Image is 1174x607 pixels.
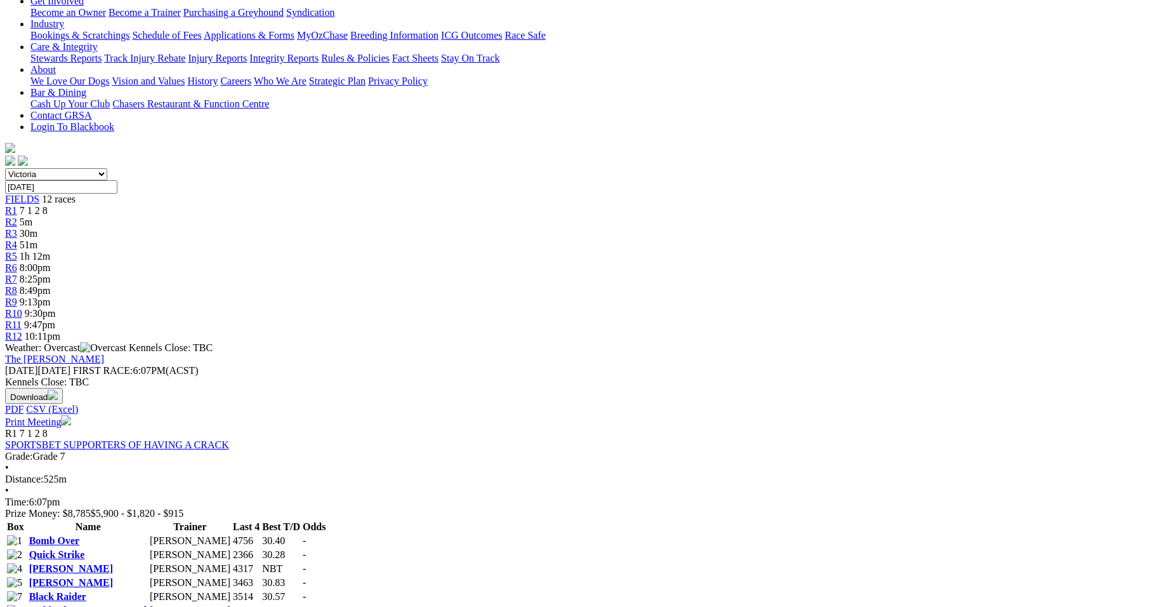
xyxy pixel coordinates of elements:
[20,205,48,216] span: 7 1 2 8
[112,98,269,109] a: Chasers Restaurant & Function Centre
[188,53,247,63] a: Injury Reports
[109,7,181,18] a: Become a Trainer
[5,388,63,404] button: Download
[232,590,260,603] td: 3514
[5,354,104,364] a: The [PERSON_NAME]
[20,239,37,250] span: 51m
[254,76,307,86] a: Who We Are
[30,64,56,75] a: About
[20,251,50,262] span: 1h 12m
[5,194,39,204] span: FIELDS
[149,577,231,589] td: [PERSON_NAME]
[20,217,32,227] span: 5m
[5,508,1169,519] div: Prize Money: $8,785
[441,53,499,63] a: Stay On Track
[261,549,301,561] td: 30.28
[261,590,301,603] td: 30.57
[187,76,218,86] a: History
[5,319,22,330] span: R11
[5,143,15,153] img: logo-grsa-white.png
[20,228,37,239] span: 30m
[261,577,301,589] td: 30.83
[5,497,1169,508] div: 6:07pm
[5,497,29,507] span: Time:
[5,404,23,415] a: PDF
[5,462,9,473] span: •
[30,76,1169,87] div: About
[321,53,390,63] a: Rules & Policies
[29,591,86,602] a: Black Raider
[5,180,117,194] input: Select date
[30,41,98,52] a: Care & Integrity
[5,156,15,166] img: facebook.svg
[5,404,1169,415] div: Download
[7,577,22,589] img: 5
[61,415,71,425] img: printer.svg
[5,331,22,342] span: R12
[30,7,1169,18] div: Get Involved
[5,451,33,462] span: Grade:
[20,428,48,439] span: 7 1 2 8
[5,297,17,307] a: R9
[30,98,110,109] a: Cash Up Your Club
[91,508,184,519] span: $5,900 - $1,820 - $915
[24,319,55,330] span: 9:47pm
[20,262,51,273] span: 8:00pm
[48,390,58,400] img: download.svg
[29,521,148,533] th: Name
[30,76,109,86] a: We Love Our Dogs
[73,365,199,376] span: 6:07PM(ACST)
[149,521,231,533] th: Trainer
[204,30,294,41] a: Applications & Forms
[30,53,1169,64] div: Care & Integrity
[7,549,22,561] img: 2
[29,563,113,574] a: [PERSON_NAME]
[20,274,51,284] span: 8:25pm
[73,365,133,376] span: FIRST RACE:
[5,308,22,319] span: R10
[5,485,9,496] span: •
[7,591,22,603] img: 7
[5,262,17,273] a: R6
[80,342,126,354] img: Overcast
[5,365,70,376] span: [DATE]
[30,87,86,98] a: Bar & Dining
[5,217,17,227] a: R2
[303,591,306,602] span: -
[505,30,545,41] a: Race Safe
[5,285,17,296] a: R8
[5,274,17,284] a: R7
[261,563,301,575] td: NBT
[29,577,113,588] a: [PERSON_NAME]
[5,205,17,216] a: R1
[350,30,439,41] a: Breeding Information
[303,577,306,588] span: -
[30,110,91,121] a: Contact GRSA
[261,521,301,533] th: Best T/D
[5,428,17,439] span: R1
[303,535,306,546] span: -
[20,285,51,296] span: 8:49pm
[5,251,17,262] a: R5
[129,342,213,353] span: Kennels Close: TBC
[5,417,71,427] a: Print Meeting
[5,451,1169,462] div: Grade 7
[5,228,17,239] a: R3
[232,535,260,547] td: 4756
[30,53,102,63] a: Stewards Reports
[149,549,231,561] td: [PERSON_NAME]
[149,535,231,547] td: [PERSON_NAME]
[297,30,348,41] a: MyOzChase
[368,76,428,86] a: Privacy Policy
[7,521,24,532] span: Box
[30,30,129,41] a: Bookings & Scratchings
[303,563,306,574] span: -
[5,439,229,450] a: SPORTSBET SUPPORTERS OF HAVING A CRACK
[220,76,251,86] a: Careers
